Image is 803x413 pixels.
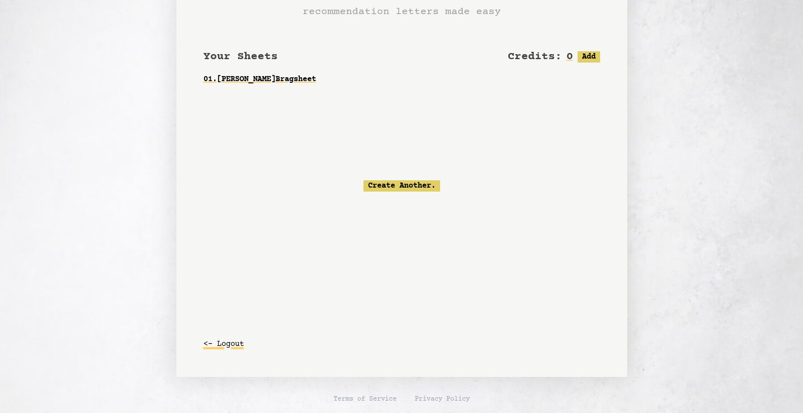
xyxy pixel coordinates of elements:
[578,51,600,63] button: Add
[203,69,600,90] a: 01.[PERSON_NAME]Bragsheet
[203,334,244,354] button: <- Logout
[334,395,397,404] a: Terms of Service
[363,180,440,192] a: Create Another.
[566,49,573,65] h2: 0
[508,49,562,65] h2: Credits:
[415,395,470,404] a: Privacy Policy
[203,50,278,63] span: Your Sheets
[303,4,501,20] h3: recommendation letters made easy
